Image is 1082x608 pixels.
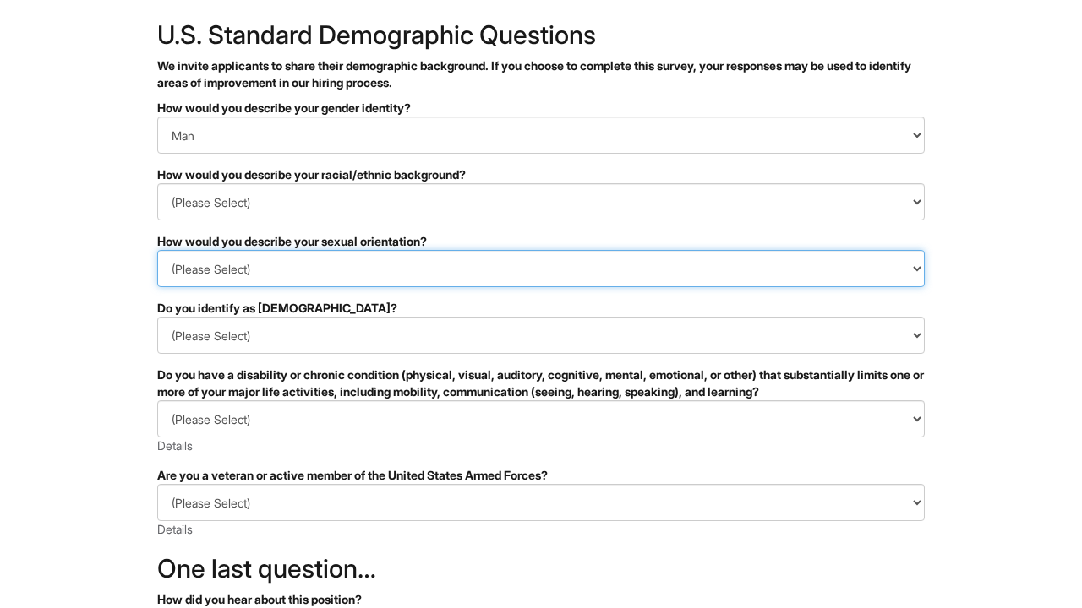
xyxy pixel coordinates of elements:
select: Are you a veteran or active member of the United States Armed Forces? [157,484,925,521]
select: How would you describe your gender identity? [157,117,925,154]
h2: U.S. Standard Demographic Questions [157,21,925,49]
div: How did you hear about this position? [157,591,925,608]
select: Do you have a disability or chronic condition (physical, visual, auditory, cognitive, mental, emo... [157,400,925,437]
a: Details [157,522,193,536]
h2: One last question… [157,555,925,583]
select: How would you describe your sexual orientation? [157,250,925,287]
div: Do you have a disability or chronic condition (physical, visual, auditory, cognitive, mental, emo... [157,366,925,400]
div: Are you a veteran or active member of the United States Armed Forces? [157,467,925,484]
div: How would you describe your racial/ethnic background? [157,166,925,183]
div: Do you identify as [DEMOGRAPHIC_DATA]? [157,300,925,317]
a: Details [157,438,193,453]
select: How would you describe your racial/ethnic background? [157,183,925,220]
div: How would you describe your gender identity? [157,100,925,117]
select: Do you identify as transgender? [157,317,925,354]
div: How would you describe your sexual orientation? [157,233,925,250]
p: We invite applicants to share their demographic background. If you choose to complete this survey... [157,57,925,91]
